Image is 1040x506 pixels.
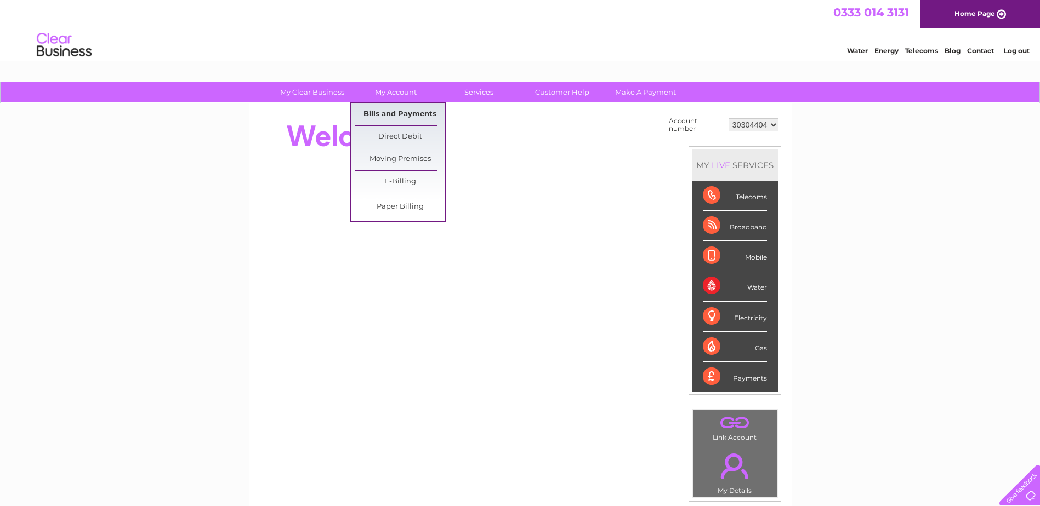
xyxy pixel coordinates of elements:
[833,5,909,19] a: 0333 014 3131
[36,28,92,62] img: logo.png
[692,444,777,498] td: My Details
[350,82,441,102] a: My Account
[703,332,767,362] div: Gas
[692,150,778,181] div: MY SERVICES
[355,126,445,148] a: Direct Debit
[666,114,726,135] td: Account number
[874,47,899,55] a: Energy
[696,413,774,432] a: .
[692,410,777,444] td: Link Account
[703,211,767,241] div: Broadband
[355,196,445,218] a: Paper Billing
[703,241,767,271] div: Mobile
[703,302,767,332] div: Electricity
[355,171,445,193] a: E-Billing
[1004,47,1030,55] a: Log out
[945,47,961,55] a: Blog
[709,160,732,170] div: LIVE
[267,82,357,102] a: My Clear Business
[967,47,994,55] a: Contact
[355,104,445,125] a: Bills and Payments
[517,82,607,102] a: Customer Help
[703,181,767,211] div: Telecoms
[355,148,445,170] a: Moving Premises
[696,447,774,485] a: .
[905,47,938,55] a: Telecoms
[434,82,524,102] a: Services
[262,6,780,53] div: Clear Business is a trading name of Verastar Limited (registered in [GEOGRAPHIC_DATA] No. 3667643...
[600,82,691,102] a: Make A Payment
[847,47,868,55] a: Water
[703,271,767,301] div: Water
[703,362,767,392] div: Payments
